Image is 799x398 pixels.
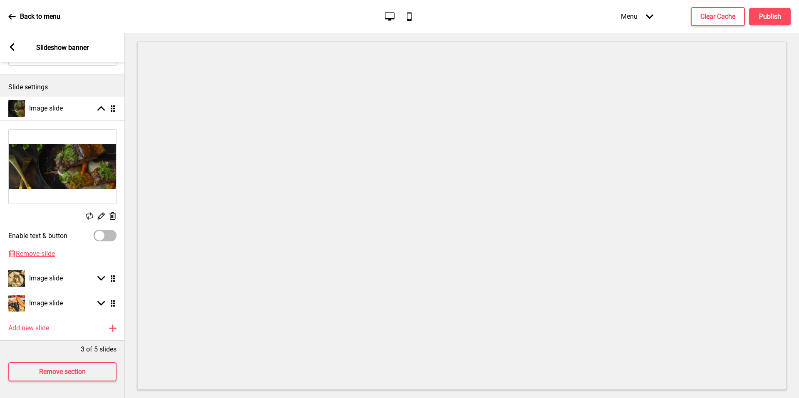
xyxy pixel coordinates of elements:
[8,5,60,28] a: Back to menu
[8,83,117,92] p: Slide settings
[8,232,67,240] label: Enable text & button
[16,250,55,258] span: Remove slide
[81,345,117,354] p: 3 of 5 slides
[691,7,745,26] button: Clear Cache
[8,324,49,333] h4: Add new slide
[700,12,735,21] h4: Clear Cache
[8,362,117,381] button: Remove section
[29,104,63,113] h4: Image slide
[749,8,791,25] button: Publish
[20,12,60,21] p: Back to menu
[29,299,63,308] h4: Image slide
[613,4,662,29] div: Menu
[759,12,781,21] h4: Publish
[9,130,116,204] img: Image
[29,274,63,283] h4: Image slide
[39,367,86,376] h4: Remove section
[36,43,89,52] p: Slideshow banner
